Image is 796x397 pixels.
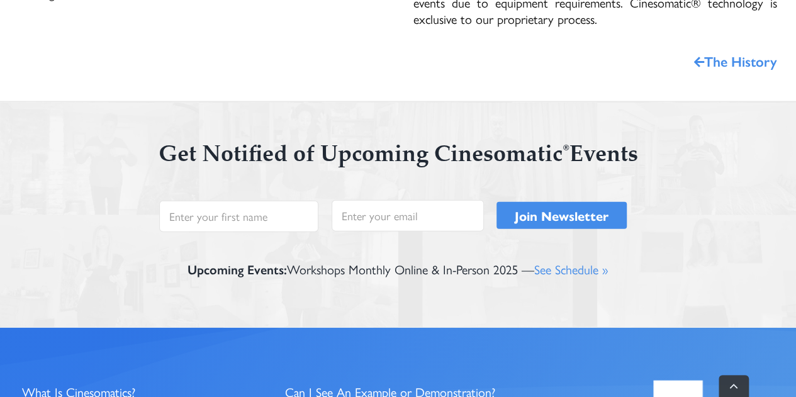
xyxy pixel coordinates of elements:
a: See Sched­ule » [534,260,608,278]
sup: ® [563,143,569,152]
p: Work­shops Month­ly Online & In-Person 2025 — [188,260,608,278]
input: Join Newsletter [496,202,627,229]
a: Center for Cine­so­mat­ic Development [651,375,777,393]
a: The History [694,51,777,71]
input: Enter your email [332,200,484,232]
strong: Upcom­ing Events: [188,260,287,278]
nav: Breadcrumb [19,52,777,70]
input: Enter your first name [159,201,318,232]
h3: Get Noti­fied of Upcom­ing Cine­so­mat­ic Events [38,143,758,170]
